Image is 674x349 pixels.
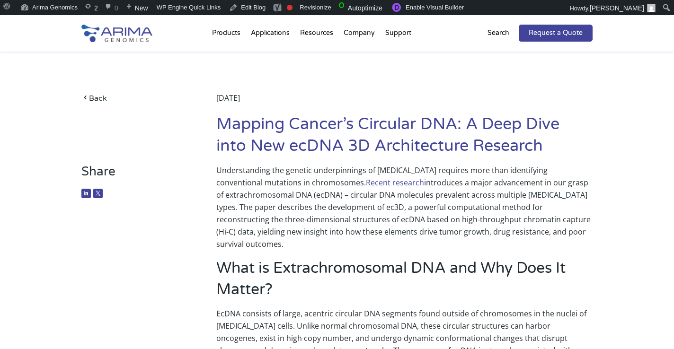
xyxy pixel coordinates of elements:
img: Arima-Genomics-logo [81,25,152,42]
a: Request a Quote [519,25,593,42]
div: [DATE] [216,92,593,113]
p: Search [488,27,509,39]
div: Focus keyphrase not set [287,5,293,10]
span: [PERSON_NAME] [590,4,644,12]
h2: What is Extrachromosomal DNA and Why Does It Matter? [216,258,593,307]
p: Understanding the genetic underpinnings of [MEDICAL_DATA] requires more than identifying conventi... [216,164,593,258]
h3: Share [81,164,188,186]
a: Back [81,92,188,105]
a: Recent research [366,177,424,188]
h1: Mapping Cancer’s Circular DNA: A Deep Dive into New ecDNA 3D Architecture Research [216,113,593,164]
